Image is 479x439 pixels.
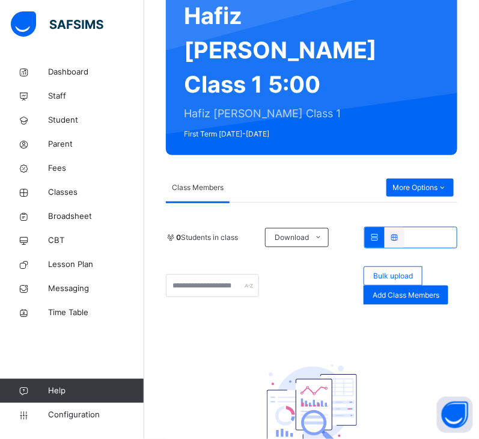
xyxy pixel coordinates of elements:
[184,129,377,140] span: First Term [DATE]-[DATE]
[48,210,144,223] span: Broadsheet
[176,233,181,242] b: 0
[48,162,144,174] span: Fees
[48,283,144,295] span: Messaging
[48,66,144,78] span: Dashboard
[373,271,413,281] span: Bulk upload
[48,186,144,198] span: Classes
[176,232,238,243] span: Students in class
[48,259,144,271] span: Lesson Plan
[11,11,103,37] img: safsims
[48,409,144,421] span: Configuration
[48,385,144,397] span: Help
[275,232,309,243] span: Download
[48,307,144,319] span: Time Table
[373,290,439,301] span: Add Class Members
[172,182,224,193] span: Class Members
[48,235,144,247] span: CBT
[48,114,144,126] span: Student
[48,138,144,150] span: Parent
[437,397,473,433] button: Open asap
[392,182,448,193] span: More Options
[48,90,144,102] span: Staff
